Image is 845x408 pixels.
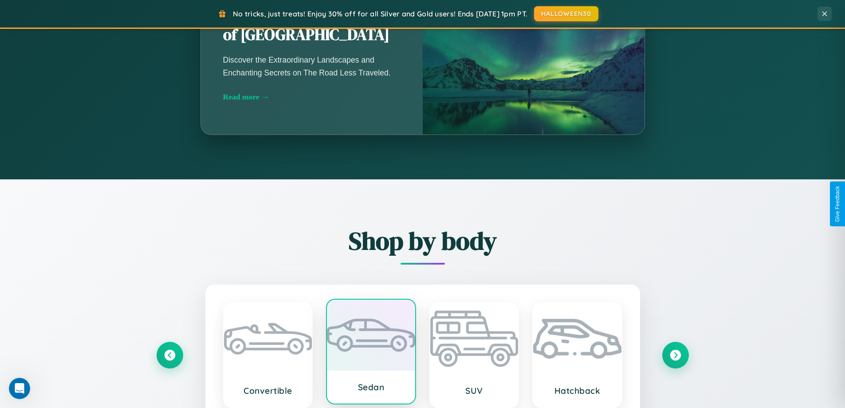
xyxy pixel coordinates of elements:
button: HALLOWEEN30 [534,6,598,21]
iframe: Intercom live chat [9,378,30,399]
h3: Sedan [336,382,406,392]
div: Give Feedback [834,186,841,222]
h3: SUV [439,385,510,396]
h2: Shop by body [157,224,689,258]
p: Discover the Extraordinary Landscapes and Enchanting Secrets on The Road Less Traveled. [223,54,401,79]
h3: Hatchback [542,385,613,396]
span: No tricks, just treats! Enjoy 30% off for all Silver and Gold users! Ends [DATE] 1pm PT. [233,9,527,18]
h2: Unearthing the Mystique of [GEOGRAPHIC_DATA] [223,4,401,45]
div: Read more → [223,92,401,102]
h3: Convertible [233,385,303,396]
